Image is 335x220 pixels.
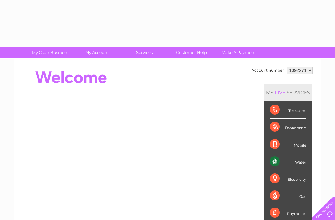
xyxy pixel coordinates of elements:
[270,119,306,136] div: Broadband
[119,47,170,58] a: Services
[270,153,306,170] div: Water
[274,90,287,96] div: LIVE
[270,170,306,187] div: Electricity
[166,47,217,58] a: Customer Help
[72,47,123,58] a: My Account
[250,65,285,76] td: Account number
[25,47,76,58] a: My Clear Business
[264,84,312,101] div: MY SERVICES
[213,47,264,58] a: Make A Payment
[270,101,306,119] div: Telecoms
[270,187,306,204] div: Gas
[270,136,306,153] div: Mobile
